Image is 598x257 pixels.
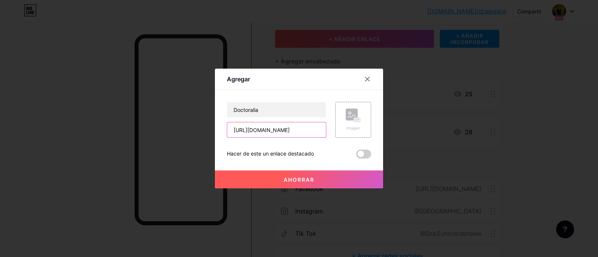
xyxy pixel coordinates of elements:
[227,150,314,157] font: Hacer de este un enlace destacado
[227,122,326,137] input: URL
[346,126,360,130] font: Imagen
[215,170,383,188] button: Ahorrar
[227,102,326,117] input: Título
[284,176,314,183] font: Ahorrar
[227,75,250,83] font: Agregar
